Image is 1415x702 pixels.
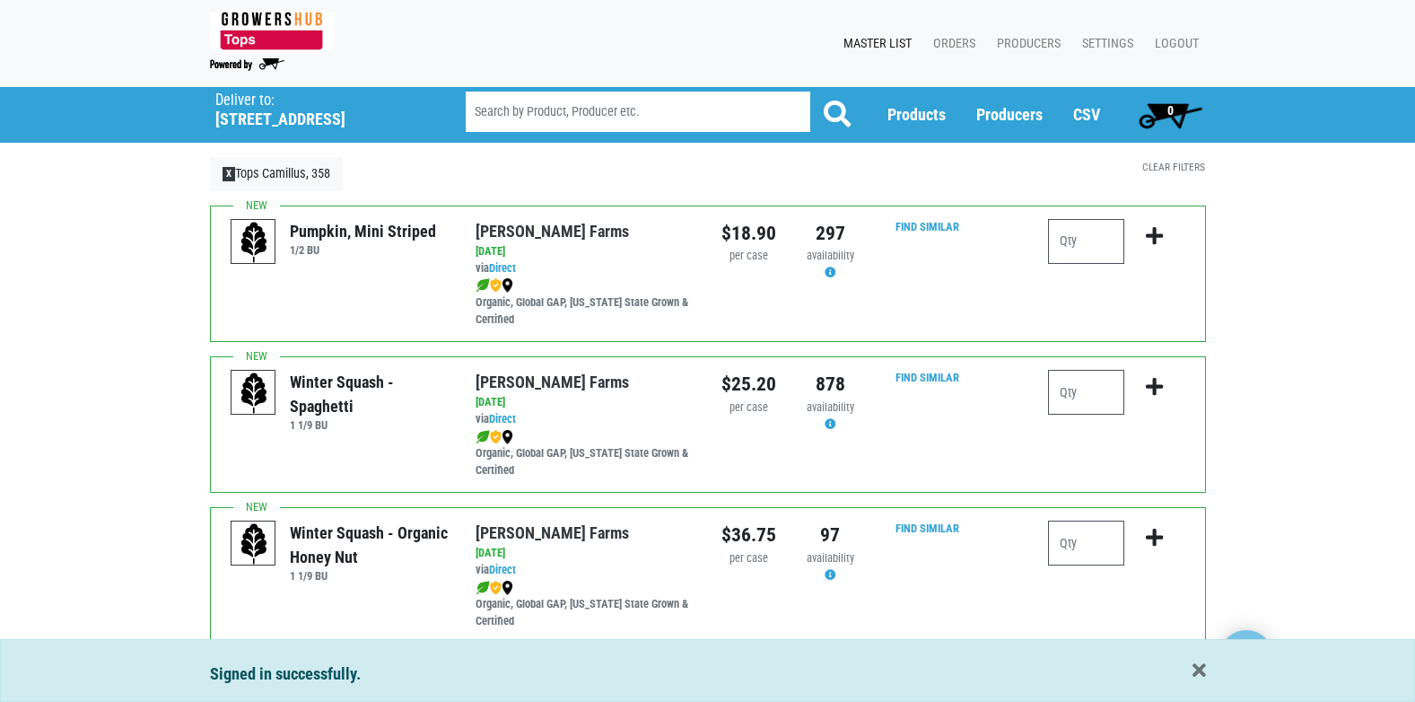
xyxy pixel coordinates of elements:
[476,394,694,411] div: [DATE]
[919,27,983,61] a: Orders
[489,563,516,576] a: Direct
[807,400,854,414] span: availability
[210,157,344,191] a: XTops Camillus, 358
[476,243,694,260] div: [DATE]
[721,370,776,399] div: $25.20
[210,662,1206,687] div: Signed in successfully.
[210,12,335,50] img: 279edf242af8f9d49a69d9d2afa010fb.png
[1131,97,1210,133] a: 0
[803,219,858,248] div: 297
[215,87,433,129] span: Tops Camillus, 358 (5335 W Genesee St, Camillus, NY 13031, USA)
[721,550,776,567] div: per case
[210,58,284,71] img: Powered by Big Wheelbarrow
[895,522,959,535] a: Find Similar
[476,581,490,595] img: leaf-e5c59151409436ccce96b2ca1b28e03c.png
[476,411,694,428] div: via
[290,219,436,243] div: Pumpkin, Mini Striped
[476,373,629,391] a: [PERSON_NAME] Farms
[895,371,959,384] a: Find Similar
[215,110,420,129] h5: [STREET_ADDRESS]
[476,579,694,630] div: Organic, Global GAP, [US_STATE] State Grown & Certified
[1048,219,1124,264] input: Qty
[721,248,776,265] div: per case
[803,521,858,549] div: 97
[489,412,516,426] a: Direct
[215,92,420,110] p: Deliver to:
[1142,161,1205,173] a: Clear Filters
[1048,521,1124,566] input: Qty
[490,430,502,444] img: safety-e55c860ca8c00a9c171001a62a92dabd.png
[476,277,694,329] div: Organic, Global GAP, [US_STATE] State Grown & Certified
[476,260,694,277] div: via
[476,545,694,562] div: [DATE]
[490,278,502,293] img: safety-e55c860ca8c00a9c171001a62a92dabd.png
[223,167,236,181] span: X
[887,105,946,124] a: Products
[803,370,858,399] div: 878
[807,551,854,565] span: availability
[290,243,436,257] h6: 1/2 BU
[829,27,919,61] a: Master List
[502,430,513,444] img: map_marker-0e94453035b3232a4d21701695807de9.png
[1068,27,1140,61] a: Settings
[476,562,694,579] div: via
[502,581,513,595] img: map_marker-0e94453035b3232a4d21701695807de9.png
[231,220,276,265] img: placeholder-variety-43d6402dacf2d531de610a020419775a.svg
[476,278,490,293] img: leaf-e5c59151409436ccce96b2ca1b28e03c.png
[476,523,629,542] a: [PERSON_NAME] Farms
[721,219,776,248] div: $18.90
[290,418,449,432] h6: 1 1/9 BU
[502,278,513,293] img: map_marker-0e94453035b3232a4d21701695807de9.png
[976,105,1043,124] a: Producers
[721,399,776,417] div: per case
[231,371,276,416] img: placeholder-variety-43d6402dacf2d531de610a020419775a.svg
[983,27,1068,61] a: Producers
[466,92,810,132] input: Search by Product, Producer etc.
[231,522,276,566] img: placeholder-variety-43d6402dacf2d531de610a020419775a.svg
[1167,103,1174,118] span: 0
[489,261,516,275] a: Direct
[290,370,449,418] div: Winter Squash - Spaghetti
[1073,105,1100,124] a: CSV
[290,569,449,583] h6: 1 1/9 BU
[1140,27,1206,61] a: Logout
[476,222,629,241] a: [PERSON_NAME] Farms
[1048,370,1124,415] input: Qty
[476,430,490,444] img: leaf-e5c59151409436ccce96b2ca1b28e03c.png
[807,249,854,262] span: availability
[290,521,449,569] div: Winter Squash - Organic Honey Nut
[490,581,502,595] img: safety-e55c860ca8c00a9c171001a62a92dabd.png
[895,220,959,233] a: Find Similar
[476,428,694,479] div: Organic, Global GAP, [US_STATE] State Grown & Certified
[721,521,776,549] div: $36.75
